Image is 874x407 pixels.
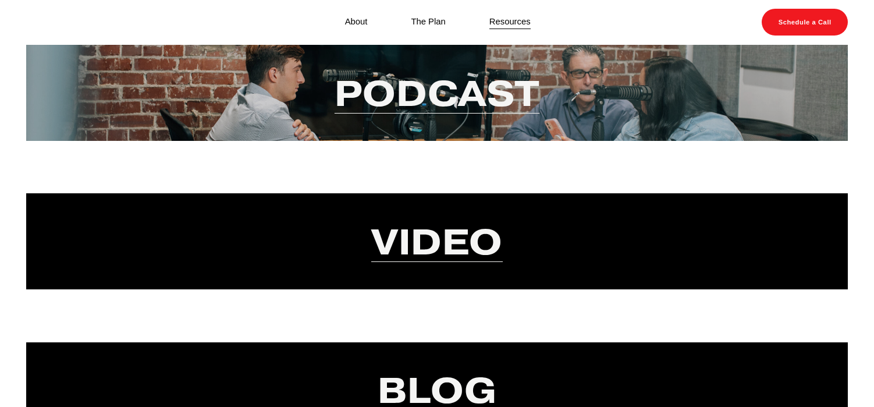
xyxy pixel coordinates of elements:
img: Discover Blind Spots [26,9,101,36]
a: About [345,15,368,30]
a: Video [371,218,503,265]
a: The Plan [411,15,446,30]
a: Resources [489,15,531,30]
a: Podcast [335,70,539,116]
a: Schedule a Call [762,9,848,36]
